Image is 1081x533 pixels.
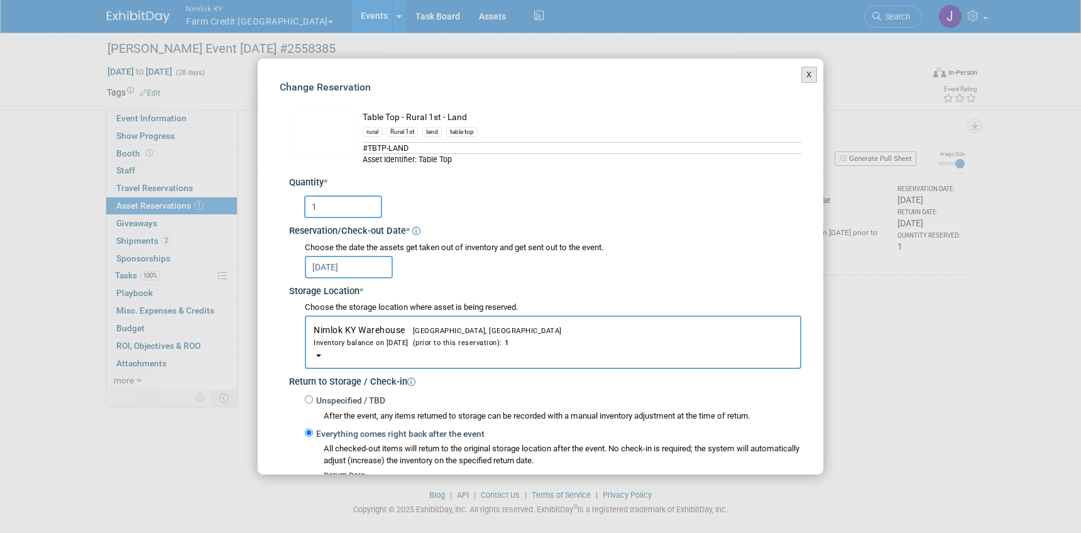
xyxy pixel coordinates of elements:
[446,127,478,137] div: table top
[289,282,801,299] div: Storage Location
[289,221,801,238] div: Reservation/Check-out Date
[305,242,801,254] div: Choose the date the assets get taken out of inventory and get sent out to the event.
[314,325,793,348] span: Nimlok KY Warehouse
[363,111,801,124] div: Table Top - Rural 1st - Land
[313,428,485,441] label: Everything comes right back after the event
[280,81,371,93] span: Change Reservation
[313,395,385,407] label: Unspecified / TBD
[305,302,801,314] div: Choose the storage location where asset is being reserved.
[289,372,801,389] div: Return to Storage / Check-in
[801,67,817,83] button: X
[305,316,801,369] button: Nimlok KY Warehouse[GEOGRAPHIC_DATA], [GEOGRAPHIC_DATA]Inventory balance on [DATE] (prior to this...
[324,470,801,481] div: Return Date:
[289,177,801,190] div: Quantity
[305,407,801,422] div: After the event, any items returned to storage can be recorded with a manual inventory adjustment...
[305,256,393,278] input: Reservation Date
[422,127,442,137] div: land
[387,127,418,137] div: Rural 1st
[363,142,801,154] div: #TBTP-LAND
[405,327,562,335] span: [GEOGRAPHIC_DATA], [GEOGRAPHIC_DATA]
[324,443,801,467] div: All checked-out items will return to the original storage location after the event. No check-in i...
[363,127,382,137] div: rural
[363,153,801,165] div: Asset Identifier: Table Top
[502,339,509,347] span: 1
[314,336,793,348] div: Inventory balance on [DATE] (prior to this reservation):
